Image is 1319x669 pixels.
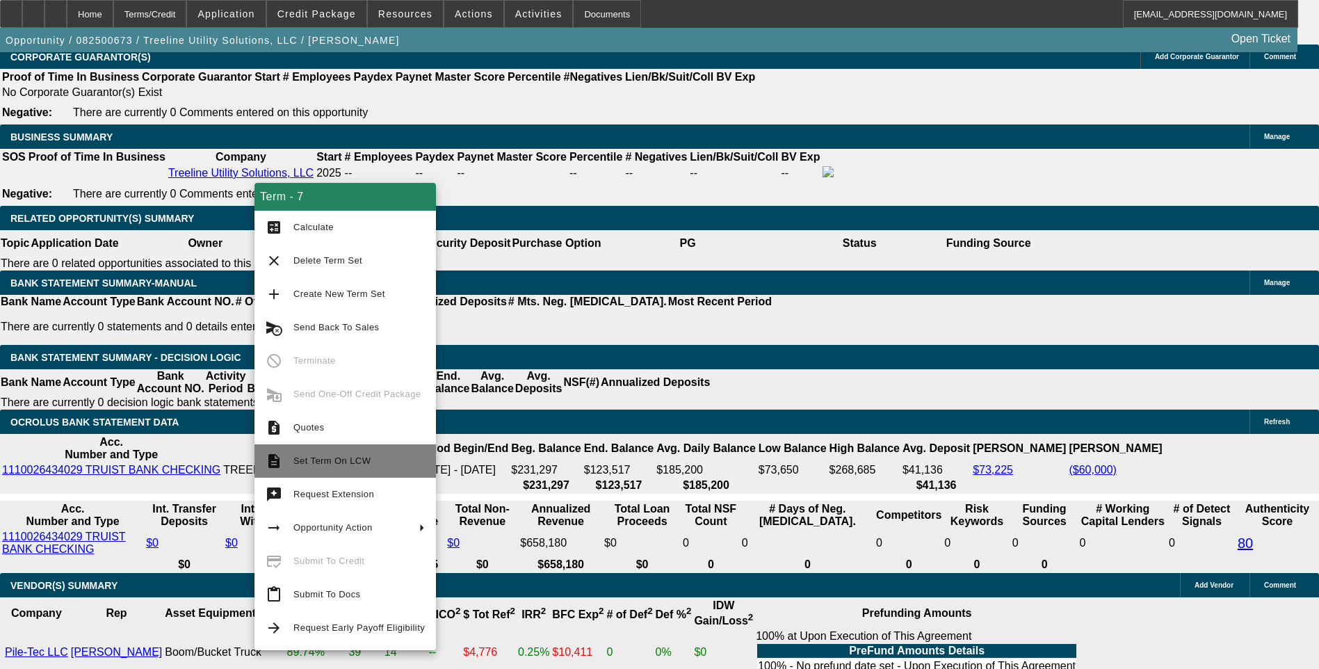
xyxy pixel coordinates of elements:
th: Int. Transfer Deposits [145,502,223,529]
span: VENDOR(S) SUMMARY [10,580,118,591]
th: Application Date [30,230,119,257]
th: $185,200 [656,478,756,492]
td: No Corporate Guarantor(s) Exist [1,86,761,99]
b: Lien/Bk/Suit/Coll [690,151,778,163]
td: $231,297 [510,463,581,477]
span: Opportunity Action [293,522,373,533]
th: Activity Period [205,369,247,396]
a: 80 [1238,535,1253,551]
td: 0 [944,530,1010,556]
td: 0 [682,530,740,556]
span: Activities [515,8,563,19]
th: Acc. Number and Type [1,435,221,462]
b: Paydex [354,71,393,83]
button: Activities [505,1,573,27]
span: Opportunity / 082500673 / Treeline Utility Solutions, LLC / [PERSON_NAME] [6,35,400,46]
th: # Of Periods [235,295,302,309]
th: PG [601,230,773,257]
th: Security Deposit [422,230,511,257]
td: 0 [875,530,942,556]
th: $658,180 [519,558,602,572]
b: Paydex [415,151,454,163]
td: TREELINE UTILITY SOLUTIONS LLC [222,463,414,477]
b: Rep [106,607,127,619]
div: -- [457,167,566,179]
th: Funding Source [946,230,1032,257]
span: 0 [1080,537,1086,549]
th: $0 [225,558,321,572]
span: Bank Statement Summary - Decision Logic [10,352,241,363]
div: -- [625,167,687,179]
th: Total Non-Revenue [446,502,518,529]
th: Acc. Holder Name [222,435,414,462]
b: Percentile [569,151,622,163]
span: -- [345,167,353,179]
b: Prefunding Amounts [862,607,972,619]
th: Avg. Deposit [902,435,971,462]
b: Company [11,607,62,619]
th: $0 [604,558,681,572]
td: $41,136 [902,463,971,477]
th: Low Balance [758,435,827,462]
th: Bank Account NO. [136,369,205,396]
th: Authenticity Score [1237,502,1318,529]
th: $0 [145,558,223,572]
span: Request Early Payoff Eligibility [293,622,425,633]
span: Credit Package [277,8,356,19]
th: Account Type [62,369,136,396]
span: OCROLUS BANK STATEMENT DATA [10,417,179,428]
b: Paynet Master Score [457,151,566,163]
td: $0 [604,530,681,556]
a: 1110026434029 TRUIST BANK CHECKING [2,464,220,476]
b: Start [254,71,280,83]
th: Annualized Revenue [519,502,602,529]
span: Add Vendor [1195,581,1233,589]
th: Most Recent Period [667,295,772,309]
a: $0 [447,537,460,549]
th: 0 [1012,558,1078,572]
th: 0 [944,558,1010,572]
span: Manage [1264,279,1290,287]
td: -- [689,166,779,181]
th: [PERSON_NAME] [1068,435,1163,462]
b: $ Tot Ref [463,608,515,620]
b: IRR [521,608,546,620]
sup: 2 [455,606,460,616]
th: Purchase Option [511,230,601,257]
b: # of Def [606,608,652,620]
a: [PERSON_NAME] [71,646,163,658]
span: Actions [455,8,493,19]
th: Account Type [62,295,136,309]
th: Annualized Deposits [600,369,711,396]
span: Create New Term Set [293,289,385,299]
a: $0 [146,537,159,549]
mat-icon: cancel_schedule_send [266,319,282,336]
td: -- [780,166,820,181]
th: Avg. Daily Balance [656,435,756,462]
b: Corporate Guarantor [142,71,252,83]
th: Beg. Balance [510,435,581,462]
a: Pile-Tec LLC [5,646,68,658]
td: 0 [741,530,874,556]
span: Request Extension [293,489,374,499]
th: Beg. Balance [246,369,290,396]
span: Manage [1264,133,1290,140]
th: Proof of Time In Business [1,70,140,84]
td: $185,200 [656,463,756,477]
b: BV Exp [781,151,820,163]
b: #Negatives [564,71,623,83]
th: Avg. Balance [470,369,514,396]
mat-icon: request_quote [266,419,282,436]
td: 0 [1012,530,1078,556]
mat-icon: try [266,486,282,503]
sup: 2 [647,606,652,616]
sup: 2 [748,612,753,622]
a: $0 [225,537,238,549]
sup: 2 [510,606,515,616]
b: # Employees [345,151,413,163]
sup: 2 [599,606,604,616]
b: FICO [429,608,461,620]
th: High Balance [829,435,900,462]
mat-icon: clear [266,252,282,269]
span: BUSINESS SUMMARY [10,131,113,143]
